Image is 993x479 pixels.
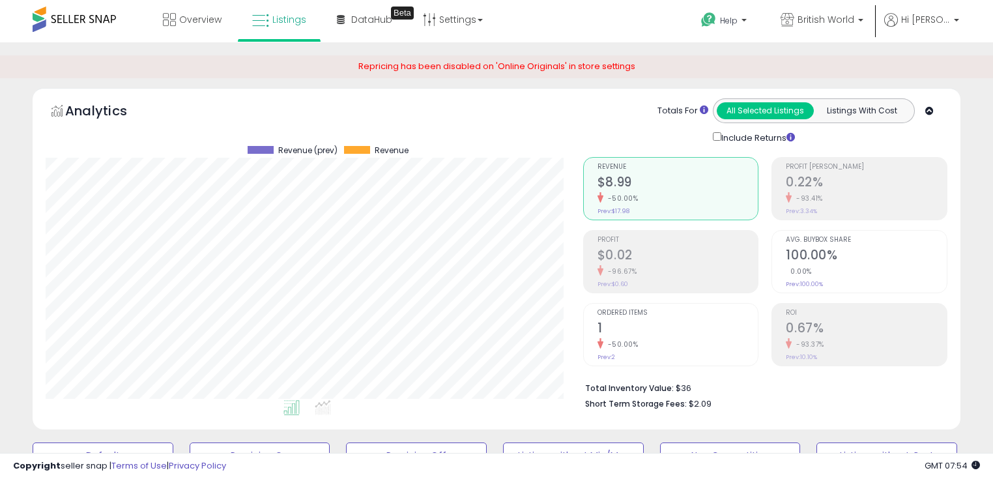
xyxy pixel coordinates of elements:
span: 2025-10-13 07:54 GMT [925,459,980,472]
span: Profit [597,237,758,244]
small: 0.00% [786,267,812,276]
button: All Selected Listings [717,102,814,119]
button: Repricing Off [346,443,487,469]
div: Tooltip anchor [391,7,414,20]
span: Revenue [375,146,409,155]
button: Listings With Cost [813,102,910,119]
span: $2.09 [689,398,712,410]
h2: $8.99 [597,175,758,192]
small: Prev: 2 [597,353,615,361]
small: Prev: $17.98 [597,207,629,215]
button: Listings without Cost [816,443,957,469]
span: Overview [179,13,222,26]
span: Help [720,15,738,26]
span: Profit [PERSON_NAME] [786,164,947,171]
a: Help [691,2,760,42]
button: Non Competitive [660,443,801,469]
h2: 100.00% [786,248,947,265]
small: Prev: 3.34% [786,207,817,215]
div: Totals For [657,105,708,117]
a: Privacy Policy [169,459,226,472]
h2: 1 [597,321,758,338]
b: Short Term Storage Fees: [585,398,687,409]
h2: 0.22% [786,175,947,192]
h2: 0.67% [786,321,947,338]
li: $36 [585,379,938,395]
button: Default [33,443,173,469]
span: Repricing has been disabled on 'Online Originals' in store settings [358,60,635,72]
i: Get Help [700,12,717,28]
button: Repricing On [190,443,330,469]
a: Hi [PERSON_NAME] [884,13,959,42]
small: Prev: 100.00% [786,280,823,288]
span: Listings [272,13,306,26]
div: seller snap | | [13,460,226,472]
small: -93.41% [792,194,823,203]
strong: Copyright [13,459,61,472]
div: Include Returns [703,130,811,145]
h5: Analytics [65,102,152,123]
span: Hi [PERSON_NAME] [901,13,950,26]
small: Prev: 10.10% [786,353,817,361]
small: -50.00% [603,340,639,349]
b: Total Inventory Value: [585,383,674,394]
span: ROI [786,310,947,317]
span: Avg. Buybox Share [786,237,947,244]
button: Listings without Min/Max [503,443,644,469]
small: -96.67% [603,267,637,276]
span: Ordered Items [597,310,758,317]
a: Terms of Use [111,459,167,472]
h2: $0.02 [597,248,758,265]
small: Prev: $0.60 [597,280,628,288]
span: British World [798,13,854,26]
small: -93.37% [792,340,824,349]
span: Revenue [597,164,758,171]
small: -50.00% [603,194,639,203]
span: DataHub [351,13,392,26]
span: Revenue (prev) [278,146,338,155]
